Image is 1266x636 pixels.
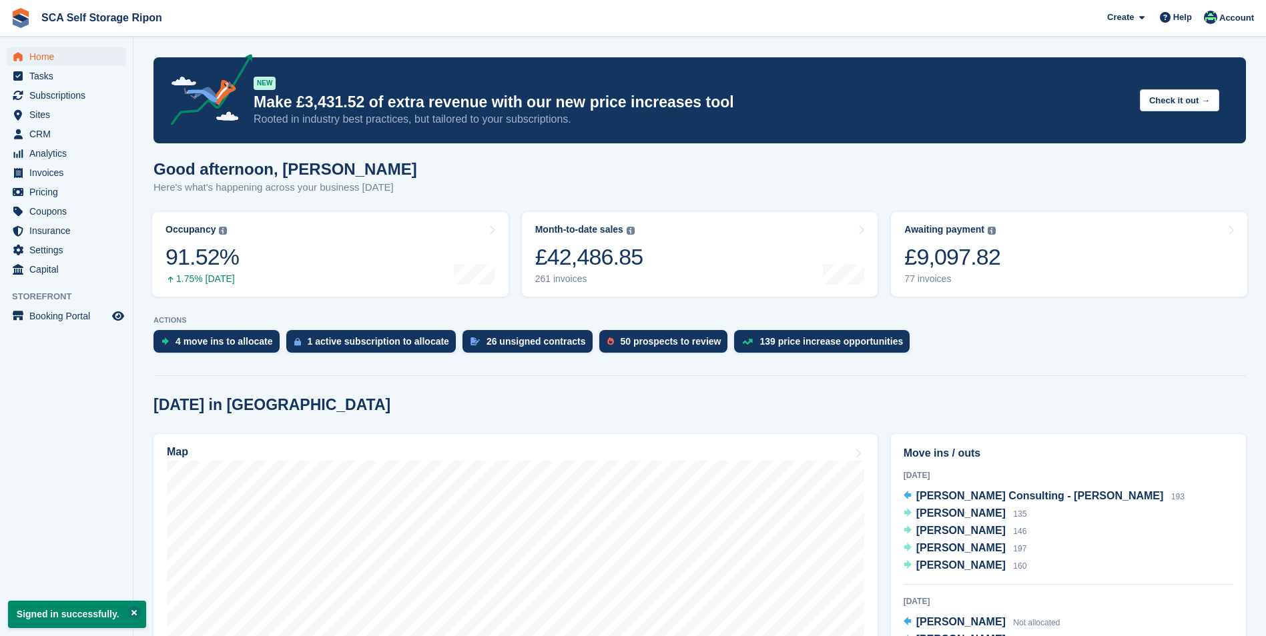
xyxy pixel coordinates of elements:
[535,243,643,271] div: £42,486.85
[522,212,878,297] a: Month-to-date sales £42,486.85 261 invoices
[742,339,753,345] img: price_increase_opportunities-93ffe204e8149a01c8c9dc8f82e8f89637d9d84a8eef4429ea346261dce0b2c0.svg
[916,507,1006,519] span: [PERSON_NAME]
[29,86,109,105] span: Subscriptions
[904,469,1233,481] div: [DATE]
[7,144,126,163] a: menu
[891,212,1247,297] a: Awaiting payment £9,097.82 77 invoices
[535,224,623,235] div: Month-to-date sales
[7,260,126,279] a: menu
[152,212,509,297] a: Occupancy 91.52% 1.75% [DATE]
[904,505,1027,523] a: [PERSON_NAME] 135
[7,125,126,143] a: menu
[29,221,109,240] span: Insurance
[904,224,984,235] div: Awaiting payment
[167,446,188,458] h2: Map
[254,93,1129,112] p: Make £3,431.52 of extra revenue with our new price increases tool
[36,7,168,29] a: SCA Self Storage Ripon
[1013,561,1026,571] span: 160
[904,445,1233,461] h2: Move ins / outs
[904,273,1000,285] div: 77 invoices
[153,180,417,195] p: Here's what's happening across your business [DATE]
[7,202,126,221] a: menu
[904,595,1233,607] div: [DATE]
[1171,492,1185,501] span: 193
[1173,11,1192,24] span: Help
[153,330,286,359] a: 4 move ins to allocate
[153,396,390,414] h2: [DATE] in [GEOGRAPHIC_DATA]
[916,525,1006,536] span: [PERSON_NAME]
[1140,89,1219,111] button: Check it out →
[904,243,1000,271] div: £9,097.82
[904,614,1060,631] a: [PERSON_NAME] Not allocated
[7,47,126,66] a: menu
[29,163,109,182] span: Invoices
[759,336,903,347] div: 139 price increase opportunities
[294,337,301,346] img: active_subscription_to_allocate_icon-d502201f5373d7db506a760aba3b589e785aa758c864c3986d89f69b8ff3...
[916,542,1006,553] span: [PERSON_NAME]
[308,336,449,347] div: 1 active subscription to allocate
[29,260,109,279] span: Capital
[166,224,216,235] div: Occupancy
[1013,618,1060,627] span: Not allocated
[254,77,276,90] div: NEW
[8,601,146,628] p: Signed in successfully.
[110,308,126,324] a: Preview store
[166,273,239,285] div: 1.75% [DATE]
[904,540,1027,557] a: [PERSON_NAME] 197
[166,243,239,271] div: 91.52%
[470,337,480,345] img: contract_signature_icon-13c848040528278c33f63329250d36e43548de30e8caae1d1a13099fd9432cc5.svg
[29,125,109,143] span: CRM
[153,160,417,178] h1: Good afternoon, [PERSON_NAME]
[29,307,109,325] span: Booking Portal
[7,67,126,85] a: menu
[535,273,643,285] div: 261 invoices
[286,330,462,359] a: 1 active subscription to allocate
[7,221,126,240] a: menu
[1013,509,1026,519] span: 135
[1219,11,1254,25] span: Account
[176,336,273,347] div: 4 move ins to allocate
[153,316,1246,325] p: ACTIONS
[29,144,109,163] span: Analytics
[254,112,1129,127] p: Rooted in industry best practices, but tailored to your subscriptions.
[29,105,109,124] span: Sites
[734,330,916,359] a: 139 price increase opportunities
[607,337,614,345] img: prospect-51fa495bee0391a8d652442698ab0144808aea92771e9ea1ae160a38d050c398.svg
[487,336,586,347] div: 26 unsigned contracts
[29,202,109,221] span: Coupons
[1204,11,1217,24] img: Thomas Webb
[7,105,126,124] a: menu
[7,183,126,201] a: menu
[7,241,126,259] a: menu
[219,227,227,235] img: icon-info-grey-7440780725fd019a000dd9b08b2336e03edf1995a4989e88bcd33f0948082b44.svg
[162,337,169,345] img: move_ins_to_allocate_icon-fdf77a2bb77ea45bf5b3d319d69a93e2d87916cf1d5bf7949dd705db3b84f3ca.svg
[916,616,1006,627] span: [PERSON_NAME]
[462,330,599,359] a: 26 unsigned contracts
[29,183,109,201] span: Pricing
[160,54,253,130] img: price-adjustments-announcement-icon-8257ccfd72463d97f412b2fc003d46551f7dbcb40ab6d574587a9cd5c0d94...
[7,307,126,325] a: menu
[916,559,1006,571] span: [PERSON_NAME]
[621,336,721,347] div: 50 prospects to review
[904,488,1185,505] a: [PERSON_NAME] Consulting - [PERSON_NAME] 193
[627,227,635,235] img: icon-info-grey-7440780725fd019a000dd9b08b2336e03edf1995a4989e88bcd33f0948082b44.svg
[599,330,735,359] a: 50 prospects to review
[988,227,996,235] img: icon-info-grey-7440780725fd019a000dd9b08b2336e03edf1995a4989e88bcd33f0948082b44.svg
[1013,544,1026,553] span: 197
[916,490,1164,501] span: [PERSON_NAME] Consulting - [PERSON_NAME]
[7,163,126,182] a: menu
[29,47,109,66] span: Home
[12,290,133,303] span: Storefront
[7,86,126,105] a: menu
[11,8,31,28] img: stora-icon-8386f47178a22dfd0bd8f6a31ec36ba5ce8667c1dd55bd0f319d3a0aa187defe.svg
[1013,527,1026,536] span: 146
[904,557,1027,575] a: [PERSON_NAME] 160
[29,67,109,85] span: Tasks
[904,523,1027,540] a: [PERSON_NAME] 146
[29,241,109,259] span: Settings
[1107,11,1134,24] span: Create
